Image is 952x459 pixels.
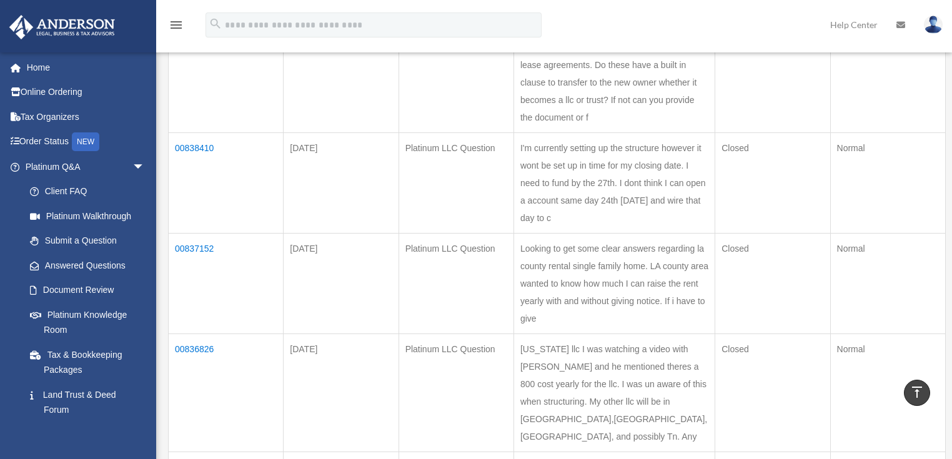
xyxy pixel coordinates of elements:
[830,333,945,452] td: Normal
[513,233,715,333] td: Looking to get some clear answers regarding la county rental single family home. LA county area w...
[284,233,399,333] td: [DATE]
[9,129,164,155] a: Order StatusNEW
[399,333,513,452] td: Platinum LLC Question
[17,204,157,229] a: Platinum Walkthrough
[284,32,399,132] td: [DATE]
[169,132,284,233] td: 00838410
[6,15,119,39] img: Anderson Advisors Platinum Portal
[715,233,830,333] td: Closed
[284,132,399,233] td: [DATE]
[169,32,284,132] td: 00839419
[17,342,157,382] a: Tax & Bookkeeping Packages
[169,233,284,333] td: 00837152
[9,55,164,80] a: Home
[715,32,830,132] td: Closed
[399,132,513,233] td: Platinum LLC Question
[169,333,284,452] td: 00836826
[9,104,164,129] a: Tax Organizers
[169,22,184,32] a: menu
[830,233,945,333] td: Normal
[17,382,157,422] a: Land Trust & Deed Forum
[17,302,157,342] a: Platinum Knowledge Room
[830,132,945,233] td: Normal
[910,385,925,400] i: vertical_align_top
[513,32,715,132] td: I'm in [US_STATE] and use standard ca realtor lease agreements. Do these have a built in clause t...
[169,17,184,32] i: menu
[17,253,151,278] a: Answered Questions
[399,32,513,132] td: Platinum LLC Question
[924,16,943,34] img: User Pic
[399,233,513,333] td: Platinum LLC Question
[284,333,399,452] td: [DATE]
[72,132,99,151] div: NEW
[904,380,930,406] a: vertical_align_top
[513,132,715,233] td: I'm currently setting up the structure however it wont be set up in time for my closing date. I n...
[17,278,157,303] a: Document Review
[830,32,945,132] td: Normal
[9,80,164,105] a: Online Ordering
[17,179,157,204] a: Client FAQ
[17,229,157,254] a: Submit a Question
[715,333,830,452] td: Closed
[209,17,222,31] i: search
[9,154,157,179] a: Platinum Q&Aarrow_drop_down
[513,333,715,452] td: [US_STATE] llc I was watching a video with [PERSON_NAME] and he mentioned theres a 800 cost yearl...
[132,154,157,180] span: arrow_drop_down
[715,132,830,233] td: Closed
